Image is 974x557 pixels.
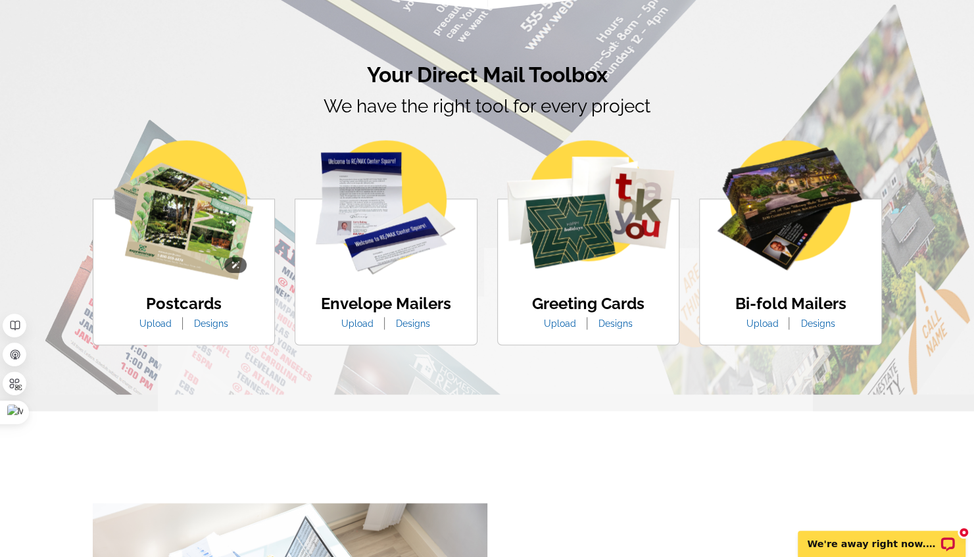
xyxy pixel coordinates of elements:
a: Designs [791,318,844,329]
p: We have the right tool for every project [93,93,882,157]
h4: Bi-fold Mailers [735,295,846,314]
a: Designs [589,318,643,329]
a: Upload [130,318,182,329]
h2: Your Direct Mail Toolbox [93,62,882,87]
a: Upload [736,318,788,329]
a: Upload [331,318,383,329]
h4: Postcards [130,295,238,314]
a: Designs [386,318,440,329]
a: Upload [534,318,586,329]
h4: Greeting Cards [532,295,645,314]
img: envelope-mailer.png [316,140,456,274]
h4: Envelope Mailers [321,295,451,314]
img: greeting-cards.png [501,140,675,270]
img: postcards.png [114,140,253,279]
a: Designs [184,318,238,329]
iframe: LiveChat chat widget [789,516,974,557]
img: bio-fold-mailer.png [716,140,865,272]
